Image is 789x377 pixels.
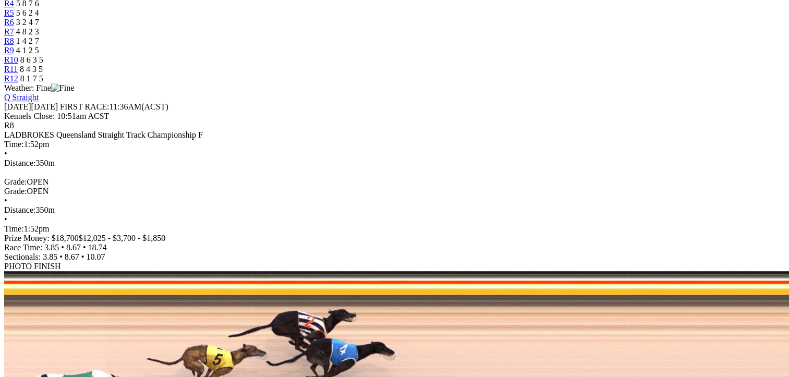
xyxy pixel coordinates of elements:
span: 18.74 [88,243,107,252]
span: 8 4 3 5 [20,65,43,74]
span: FIRST RACE: [60,102,109,111]
div: Kennels Close: 10:51am ACST [4,112,785,121]
span: Weather: Fine [4,83,74,92]
span: R8 [4,121,14,130]
span: Race Time: [4,243,42,252]
a: R10 [4,55,18,64]
a: R12 [4,74,18,83]
a: R11 [4,65,18,74]
a: R5 [4,8,14,17]
div: Prize Money: $18,700 [4,234,785,243]
div: 1:52pm [4,224,785,234]
span: 8.67 [65,252,79,261]
a: R6 [4,18,14,27]
span: $12,025 - $3,700 - $1,850 [79,234,166,242]
span: 8 6 3 5 [20,55,43,64]
span: 3.85 [44,243,59,252]
span: 1 4 2 7 [16,37,39,45]
span: • [61,243,64,252]
div: LADBROKES Queensland Straight Track Championship F [4,130,785,140]
span: • [4,196,7,205]
a: R7 [4,27,14,36]
span: 11:36AM(ACST) [60,102,168,111]
div: OPEN [4,187,785,196]
span: Distance: [4,205,35,214]
span: 4 1 2 5 [16,46,39,55]
span: Grade: [4,177,27,186]
span: • [83,243,86,252]
span: 3 2 4 7 [16,18,39,27]
span: • [4,149,7,158]
span: • [59,252,63,261]
a: R9 [4,46,14,55]
span: Time: [4,140,24,149]
span: [DATE] [4,102,31,111]
span: 10.07 [86,252,105,261]
span: 8 1 7 5 [20,74,43,83]
img: Fine [51,83,74,93]
span: Time: [4,224,24,233]
span: 4 8 2 3 [16,27,39,36]
a: Q Straight [4,93,39,102]
span: Grade: [4,187,27,196]
span: Distance: [4,159,35,167]
span: • [81,252,84,261]
span: PHOTO FINISH [4,262,61,271]
div: 350m [4,159,785,168]
span: [DATE] [4,102,58,111]
span: 5 6 2 4 [16,8,39,17]
div: 1:52pm [4,140,785,149]
span: 8.67 [66,243,81,252]
span: Sectionals: [4,252,41,261]
a: R8 [4,37,14,45]
div: OPEN [4,177,785,187]
div: 350m [4,205,785,215]
span: • [4,215,7,224]
span: 3.85 [43,252,57,261]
